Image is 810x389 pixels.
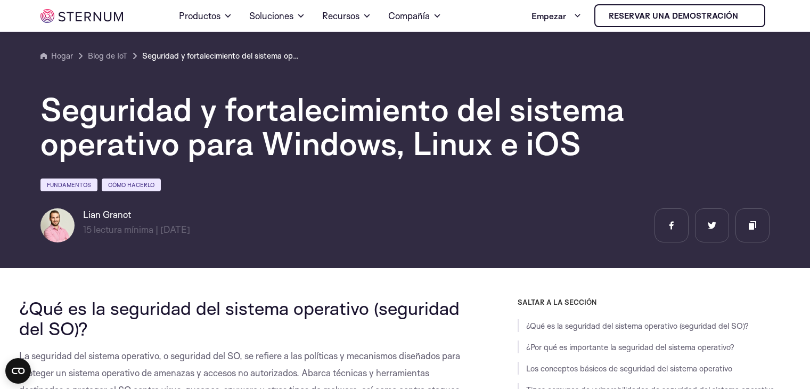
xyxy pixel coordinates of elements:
[160,224,190,235] font: [DATE]
[83,224,92,235] font: 15
[40,50,73,62] a: Hogar
[108,181,154,189] font: Cómo hacerlo
[526,321,749,331] a: ¿Qué es la seguridad del sistema operativo (seguridad del SO)?
[40,208,75,242] img: Lian Granot
[249,10,293,21] font: Soluciones
[51,51,73,61] font: Hogar
[88,51,127,61] font: Blog de IoT
[531,11,566,21] font: Empezar
[5,358,31,384] button: Open CMP widget
[526,342,734,352] a: ¿Por qué es importante la seguridad del sistema operativo?
[322,10,359,21] font: Recursos
[179,10,220,21] font: Productos
[388,10,430,21] font: Compañía
[40,179,97,191] a: Fundamentos
[102,179,161,191] a: Cómo hacerlo
[609,11,738,21] font: Reservar una demostración
[40,89,624,163] font: Seguridad y fortalecimiento del sistema operativo para Windows, Linux e iOS
[742,12,751,20] img: esternón iot
[40,9,123,23] img: esternón iot
[88,50,127,62] a: Blog de IoT
[526,363,732,374] a: Los conceptos básicos de seguridad del sistema operativo
[531,5,582,27] a: Empezar
[19,297,460,339] font: ¿Qué es la seguridad del sistema operativo (seguridad del SO)?
[83,209,131,220] font: Lian Granot
[518,298,596,306] font: SALTAR A LA SECCIÓN
[94,224,158,235] font: lectura mínima |
[142,51,414,61] font: Seguridad y fortalecimiento del sistema operativo para Windows, Linux e iOS
[594,4,765,27] a: Reservar una demostración
[142,50,302,62] a: Seguridad y fortalecimiento del sistema operativo para Windows, Linux e iOS
[47,181,91,189] font: Fundamentos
